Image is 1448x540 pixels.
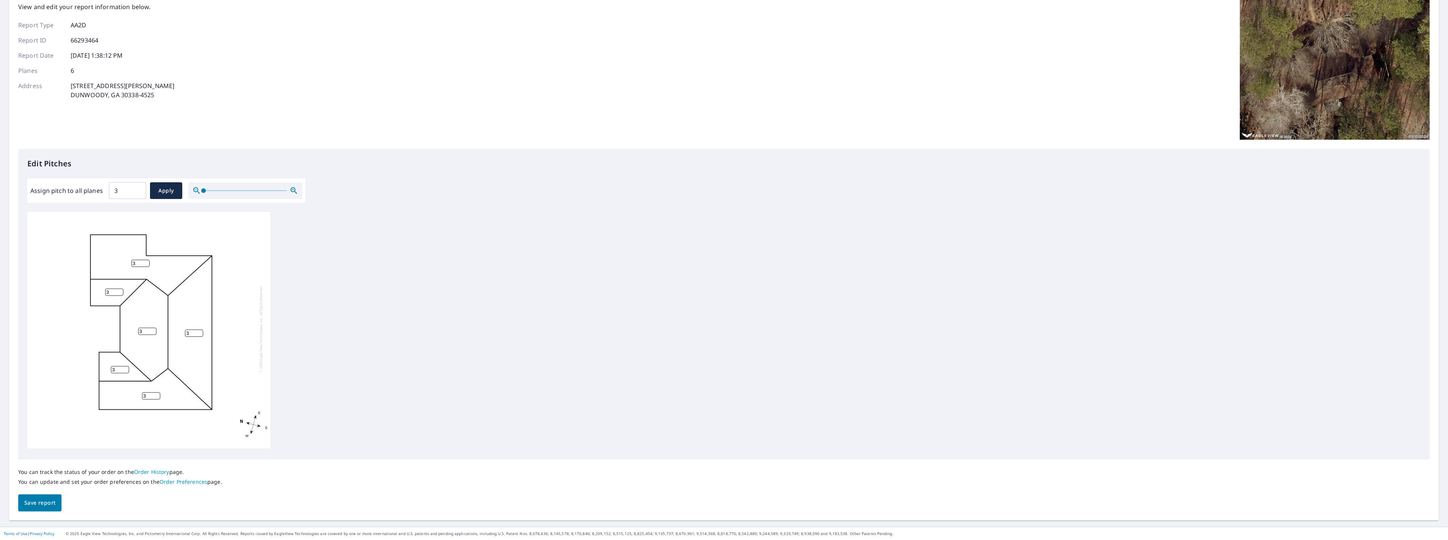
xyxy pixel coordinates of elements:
p: Planes [18,66,64,75]
p: You can track the status of your order on the page. [18,469,222,475]
p: 6 [71,66,74,75]
p: View and edit your report information below. [18,2,174,11]
p: [DATE] 1:38:12 PM [71,51,123,60]
p: You can update and set your order preferences on the page. [18,478,222,485]
a: Privacy Policy [30,531,54,536]
p: [STREET_ADDRESS][PERSON_NAME] DUNWOODY, GA 30338-4525 [71,81,174,99]
p: Report Date [18,51,64,60]
span: Save report [24,498,55,508]
label: Assign pitch to all planes [30,186,103,195]
p: © 2025 Eagle View Technologies, Inc. and Pictometry International Corp. All Rights Reserved. Repo... [66,531,1444,537]
p: AA2D [71,21,87,30]
button: Save report [18,494,62,512]
p: 66293464 [71,36,98,45]
span: Apply [156,186,176,196]
p: Edit Pitches [27,158,1421,169]
p: | [4,531,54,536]
p: Address [18,81,64,99]
a: Order Preferences [159,478,207,485]
button: Apply [150,182,182,199]
a: Terms of Use [4,531,27,536]
p: Report Type [18,21,64,30]
p: Report ID [18,36,64,45]
input: 00.0 [109,180,146,201]
a: Order History [134,468,169,475]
